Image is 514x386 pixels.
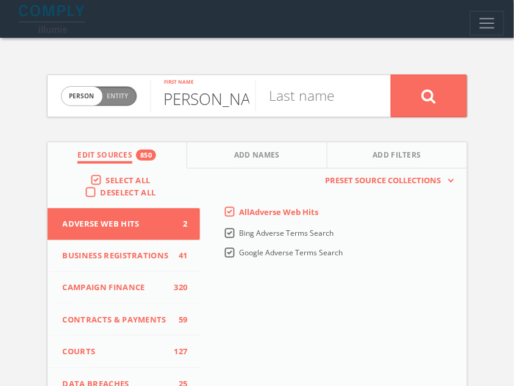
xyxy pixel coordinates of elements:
[48,336,200,368] button: Courts127
[170,314,188,326] span: 59
[240,228,334,238] span: Bing Adverse Terms Search
[187,142,327,169] button: Add Names
[234,150,280,164] span: Add Names
[62,87,102,106] span: person
[170,250,188,262] span: 41
[63,314,170,326] span: Contracts & Payments
[48,304,200,337] button: Contracts & Payments59
[319,175,454,187] button: Preset Source Collections
[470,11,504,35] button: Toggle navigation
[63,218,170,230] span: Adverse Web Hits
[63,282,170,294] span: Campaign Finance
[327,142,467,169] button: Add Filters
[48,240,200,272] button: Business Registrations41
[77,150,132,164] span: Edit Sources
[107,92,129,101] span: Entity
[373,150,421,164] span: Add Filters
[48,142,188,169] button: Edit Sources850
[63,346,170,358] span: Courts
[63,250,170,262] span: Business Registrations
[136,150,156,161] div: 850
[101,187,156,198] span: Deselect All
[48,208,200,240] button: Adverse Web Hits2
[170,218,188,230] span: 2
[240,247,343,258] span: Google Adverse Terms Search
[319,175,447,187] span: Preset Source Collections
[240,206,319,217] span: All Adverse Web Hits
[19,5,87,33] img: illumis
[170,346,188,358] span: 127
[105,175,150,186] span: Select All
[170,282,188,294] span: 320
[48,272,200,304] button: Campaign Finance320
